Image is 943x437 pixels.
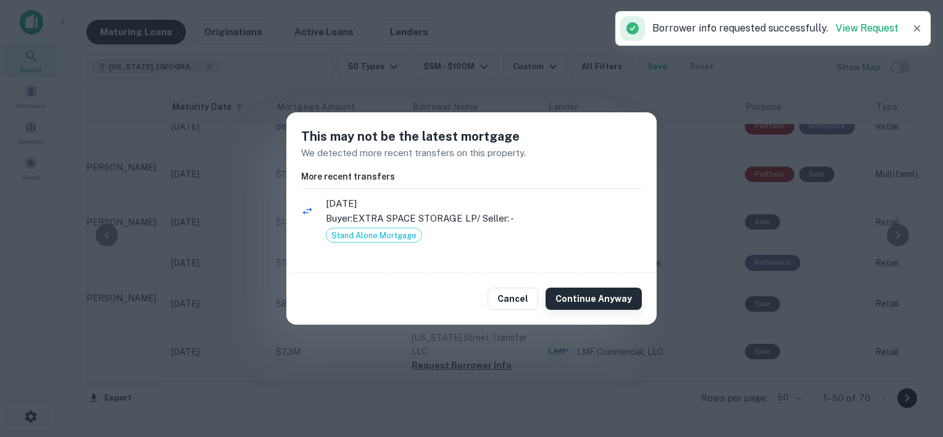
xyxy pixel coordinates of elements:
button: Continue Anyway [546,288,642,310]
h6: More recent transfers [301,170,642,183]
div: Stand Alone Mortgage [326,228,422,243]
span: [DATE] [326,196,642,211]
button: Cancel [488,288,538,310]
span: Stand Alone Mortgage [326,230,422,242]
iframe: Chat Widget [881,338,943,397]
p: We detected more recent transfers on this property. [301,146,642,160]
p: Buyer: EXTRA SPACE STORAGE LP / Seller: - [326,211,642,226]
p: Borrower info requested successfully. [652,21,899,36]
a: View Request [836,22,899,34]
h5: This may not be the latest mortgage [301,127,642,146]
